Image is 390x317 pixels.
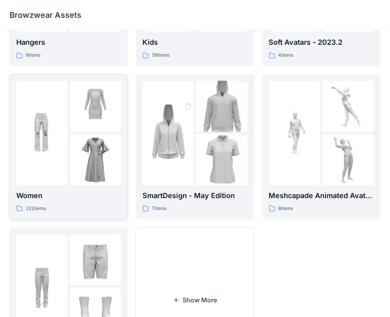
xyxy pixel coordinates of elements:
[262,74,380,220] a: folder 1folder 2folder 3Meshcapade Animated Avatars8items
[16,190,121,201] p: Women
[279,51,294,59] p: 4 items
[196,122,247,199] img: folder 3
[142,37,247,48] p: Kids
[142,95,194,172] img: folder 1
[152,51,169,59] p: 58 items
[10,10,81,21] p: Browzwear Assets
[16,261,67,312] img: folder 1
[152,204,167,213] p: 7 items
[269,190,374,201] p: Meshcapade Animated Avatars
[26,51,40,59] p: 6 items
[269,107,320,158] img: folder 1
[136,74,254,220] a: folder 1folder 2folder 3SmartDesign - May Edition7items
[10,74,128,220] a: folder 1folder 2folder 3Women222items
[16,37,121,48] p: Hangers
[70,134,121,185] img: folder 3
[26,204,46,213] p: 222 items
[279,204,293,213] p: 8 items
[323,134,374,185] img: folder 3
[269,37,374,48] p: Soft Avatars - 2023.2
[70,234,121,285] img: folder 2
[16,107,67,158] img: folder 1
[196,68,247,145] img: folder 2
[142,190,247,201] p: SmartDesign - May Edition
[70,81,121,132] img: folder 2
[323,81,374,132] img: folder 2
